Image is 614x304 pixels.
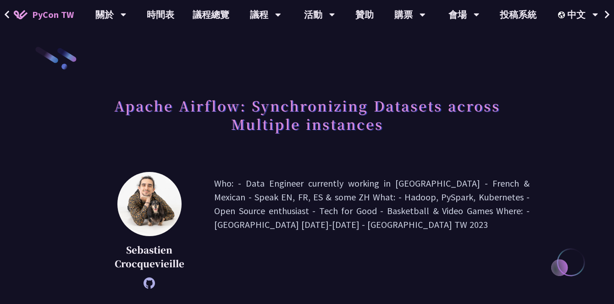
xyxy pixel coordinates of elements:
img: Home icon of PyCon TW 2025 [14,10,28,19]
img: Sebastien Crocquevieille [117,172,182,236]
span: PyCon TW [32,8,74,22]
a: PyCon TW [5,3,83,26]
p: Sebastien Crocquevieille [107,243,191,271]
p: Who: - Data Engineer currently working in [GEOGRAPHIC_DATA] - French & Mexican - Speak EN, FR, ES... [214,177,530,284]
img: Locale Icon [558,11,567,18]
h1: Apache Airflow: Synchronizing Datasets across Multiple instances [84,92,530,138]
